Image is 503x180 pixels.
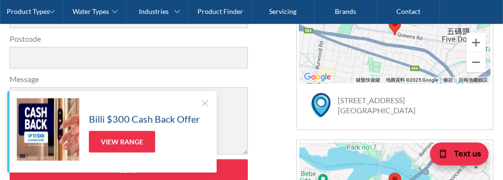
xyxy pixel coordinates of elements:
[407,132,503,180] iframe: podium webchat widget bubble
[443,77,453,83] a: 條款 (在新分頁中開啟)
[17,98,79,161] img: Billi $300 Cash Back Offer
[356,77,380,84] button: 鍵盤快速鍵
[10,73,248,85] label: Message
[7,8,49,16] div: Product Types
[466,33,486,52] button: 放大
[386,77,438,83] span: 地圖資料 ©2025 Google
[302,71,333,84] a: 在 Google 地圖上開啟這個區域 (開啟新視窗)
[89,131,155,153] a: View Range
[89,112,200,126] h5: Billi $300 Cash Back Offer
[302,71,333,84] img: Google
[10,33,248,45] label: Postcode
[466,53,486,72] button: 縮小
[338,96,416,115] a: [STREET_ADDRESS][GEOGRAPHIC_DATA]
[139,8,169,16] div: Industries
[389,18,401,36] div: Map pin
[311,93,331,118] img: map marker icon
[73,8,109,16] div: Water Types
[459,77,488,83] a: 回報地圖錯誤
